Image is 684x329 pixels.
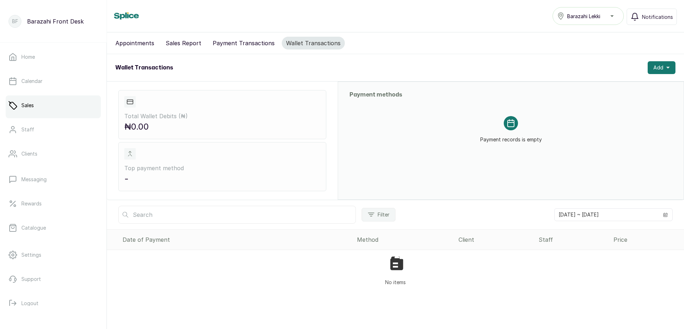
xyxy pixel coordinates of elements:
button: Barazahi Lekki [553,7,624,25]
input: Search [118,206,356,224]
div: Date of Payment [123,235,351,244]
span: Filter [378,211,389,218]
p: Catalogue [21,224,46,231]
p: Top payment method [124,164,320,172]
p: Staff [21,126,34,133]
a: Catalogue [6,218,101,238]
p: No items [385,278,406,286]
div: Staff [539,235,608,244]
p: Payment records is empty [480,130,542,143]
a: Clients [6,144,101,164]
span: Notifications [642,13,673,21]
a: Sales [6,95,101,115]
span: Add [653,64,663,71]
p: Rewards [21,200,42,207]
button: Payment Transactions [208,37,279,49]
p: Messaging [21,176,47,183]
span: Barazahi Lekki [567,12,600,20]
a: Settings [6,245,101,265]
h2: Payment methods [349,90,672,99]
a: Staff [6,120,101,140]
button: Logout [6,293,101,313]
p: Support [21,276,41,283]
a: Messaging [6,169,101,189]
button: Add [648,61,675,74]
p: Clients [21,150,37,157]
button: Appointments [111,37,159,49]
a: Support [6,269,101,289]
h1: Wallet Transactions [115,63,173,72]
p: - [124,172,320,185]
div: Price [613,235,681,244]
p: BF [12,18,18,25]
div: Client [458,235,533,244]
input: Select date [555,209,659,221]
button: Filter [362,208,395,221]
a: Home [6,47,101,67]
button: Notifications [627,9,677,25]
p: Calendar [21,78,42,85]
svg: calendar [663,212,668,217]
a: Calendar [6,71,101,91]
p: Barazahi Front Desk [27,17,84,26]
a: Rewards [6,194,101,214]
p: Total Wallet Debits ( ₦ ) [124,112,320,120]
p: Logout [21,300,38,307]
p: Home [21,53,35,61]
p: ₦0.00 [124,120,320,133]
div: Method [357,235,453,244]
p: Settings [21,251,41,258]
p: Sales [21,102,34,109]
button: Wallet Transactions [282,37,345,49]
button: Sales Report [161,37,206,49]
